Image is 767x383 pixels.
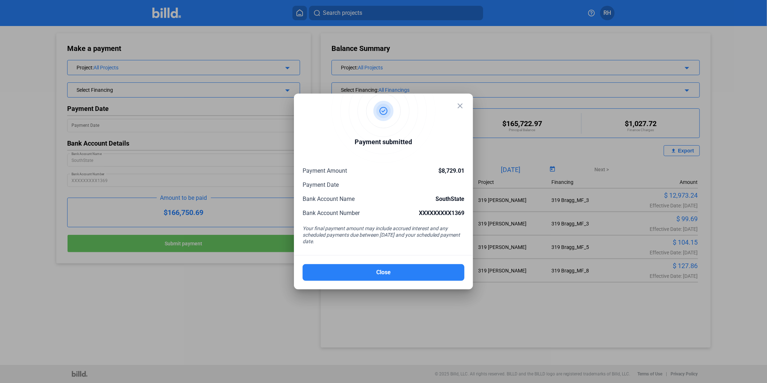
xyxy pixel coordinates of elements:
[303,167,347,174] span: Payment Amount
[355,137,412,149] div: Payment submitted
[303,264,464,281] button: Close
[303,225,464,246] div: Your final payment amount may include accrued interest and any scheduled payments due between [DA...
[456,102,464,110] mat-icon: close
[303,181,339,188] span: Payment Date
[419,210,464,216] span: XXXXXXXXX1369
[303,210,360,216] span: Bank Account Number
[438,167,464,174] span: $8,729.01
[303,195,355,202] span: Bank Account Name
[435,195,464,202] span: SouthState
